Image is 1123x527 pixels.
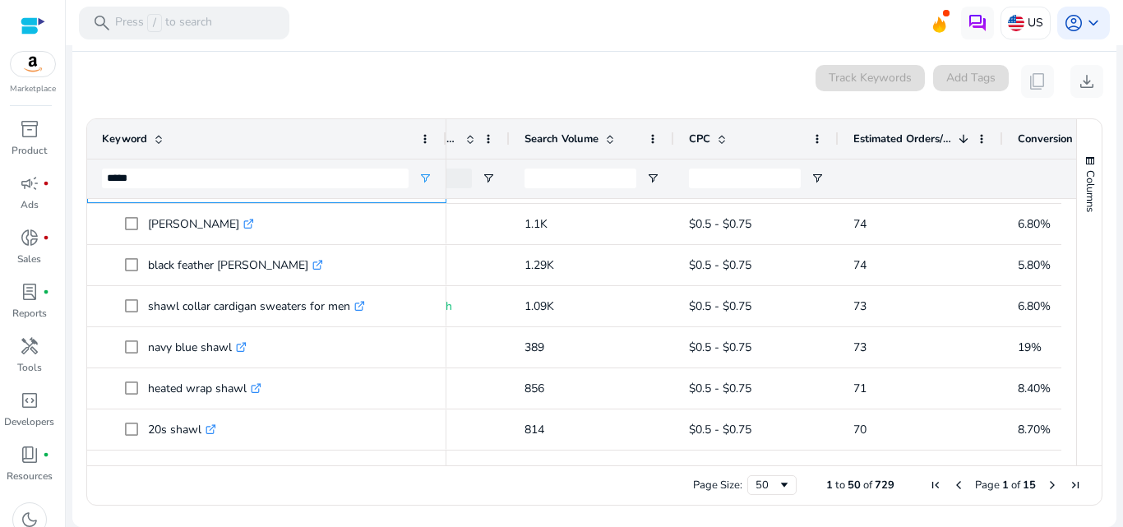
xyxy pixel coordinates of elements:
[835,478,845,492] span: to
[525,422,544,437] span: 814
[826,478,833,492] span: 1
[20,119,39,139] span: inventory_2
[693,478,742,492] div: Page Size:
[853,340,867,355] span: 73
[875,478,894,492] span: 729
[102,169,409,188] input: Keyword Filter Input
[43,289,49,295] span: fiber_manual_record
[20,391,39,410] span: code_blocks
[853,132,952,146] span: Estimated Orders/Month
[525,298,554,314] span: 1.09K
[20,336,39,356] span: handyman
[689,169,801,188] input: CPC Filter Input
[689,422,751,437] span: $0.5 - $0.75
[43,180,49,187] span: fiber_manual_record
[482,172,495,185] button: Open Filter Menu
[1046,478,1059,492] div: Next Page
[1011,478,1020,492] span: of
[689,381,751,396] span: $0.5 - $0.75
[689,298,751,314] span: $0.5 - $0.75
[975,478,1000,492] span: Page
[11,52,55,76] img: amazon.svg
[863,478,872,492] span: of
[20,173,39,193] span: campaign
[401,331,495,364] p: Low
[148,413,216,446] p: 20s shawl
[148,289,365,323] p: shawl collar cardigan sweaters for men
[525,257,554,273] span: 1.29K
[1069,478,1082,492] div: Last Page
[689,132,710,146] span: CPC
[12,143,47,158] p: Product
[756,478,778,492] div: 50
[148,372,261,405] p: heated wrap shawl
[646,172,659,185] button: Open Filter Menu
[747,475,797,495] div: Page Size
[43,234,49,241] span: fiber_manual_record
[43,451,49,458] span: fiber_manual_record
[20,282,39,302] span: lab_profile
[1018,257,1051,273] span: 5.80%
[401,248,495,282] p: Low
[848,478,861,492] span: 50
[401,413,495,446] p: Low
[401,289,495,323] p: Very High
[1070,65,1103,98] button: download
[147,14,162,32] span: /
[1018,422,1051,437] span: 8.70%
[929,478,942,492] div: First Page
[525,216,548,232] span: 1.1K
[853,381,867,396] span: 71
[525,340,544,355] span: 389
[148,207,254,241] p: [PERSON_NAME]
[148,331,247,364] p: navy blue shawl
[1064,13,1084,33] span: account_circle
[689,340,751,355] span: $0.5 - $0.75
[853,422,867,437] span: 70
[952,478,965,492] div: Previous Page
[811,172,824,185] button: Open Filter Menu
[17,252,41,266] p: Sales
[1018,216,1051,232] span: 6.80%
[689,216,751,232] span: $0.5 - $0.75
[525,169,636,188] input: Search Volume Filter Input
[1018,381,1051,396] span: 8.40%
[115,14,212,32] p: Press to search
[20,445,39,465] span: book_4
[17,360,42,375] p: Tools
[853,216,867,232] span: 74
[1077,72,1097,91] span: download
[689,257,751,273] span: $0.5 - $0.75
[1018,132,1099,146] span: Conversion Rate
[10,83,56,95] p: Marketplace
[20,228,39,247] span: donut_small
[525,381,544,396] span: 856
[148,248,323,282] p: black feather [PERSON_NAME]
[525,132,598,146] span: Search Volume
[12,306,47,321] p: Reports
[92,13,112,33] span: search
[1023,478,1036,492] span: 15
[21,197,39,212] p: Ads
[1008,15,1024,31] img: us.svg
[418,172,432,185] button: Open Filter Menu
[401,207,495,241] p: Low
[853,298,867,314] span: 73
[1028,8,1043,37] p: US
[1018,298,1051,314] span: 6.80%
[102,132,147,146] span: Keyword
[1084,13,1103,33] span: keyboard_arrow_down
[853,257,867,273] span: 74
[1002,478,1009,492] span: 1
[7,469,53,483] p: Resources
[401,372,495,405] p: Low
[4,414,54,429] p: Developers
[1083,170,1098,212] span: Columns
[1018,340,1042,355] span: 19%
